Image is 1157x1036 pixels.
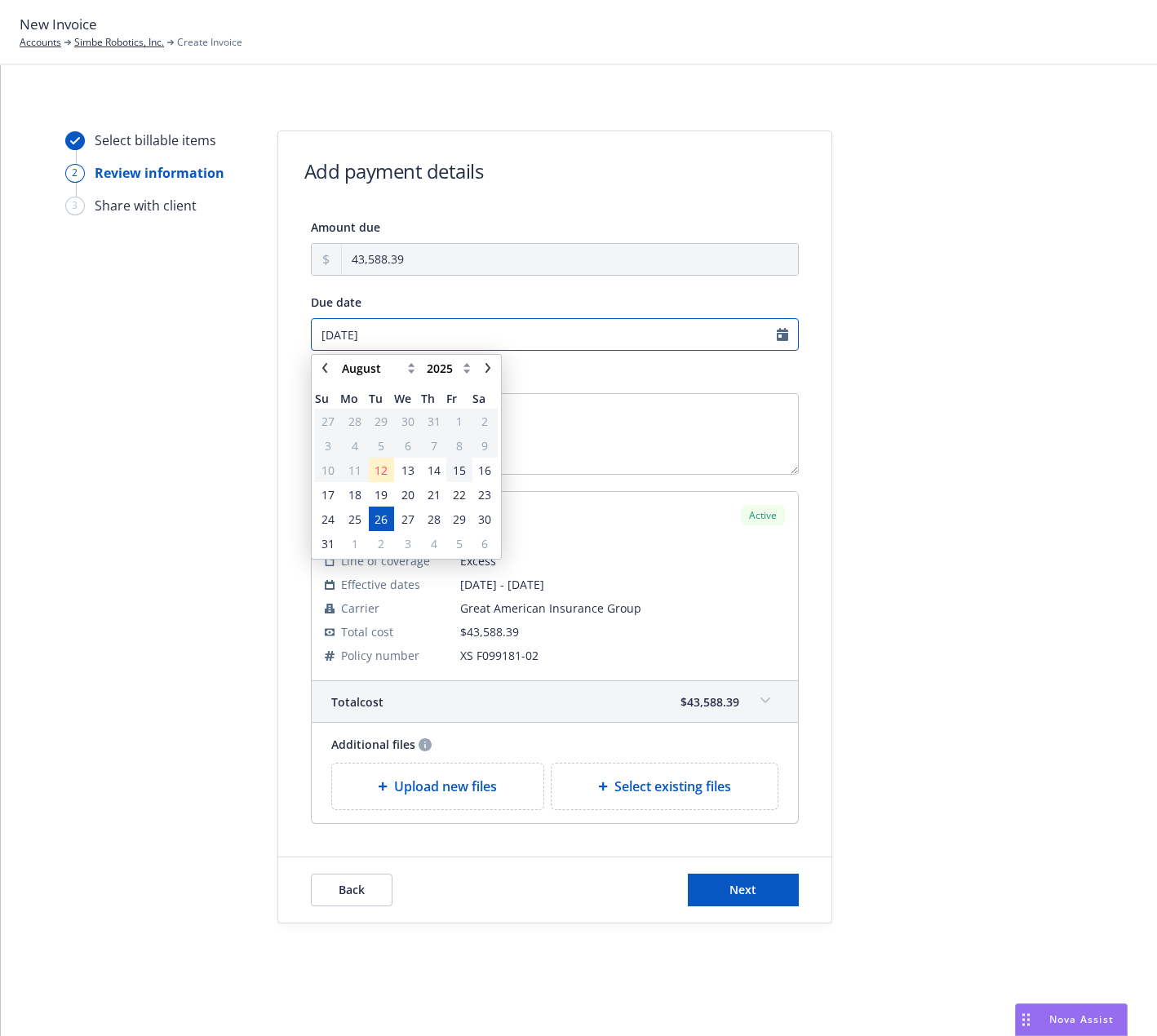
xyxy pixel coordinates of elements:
[369,390,394,407] span: Tu
[65,164,85,183] div: 2
[321,486,335,503] span: 17
[401,413,414,430] span: 30
[456,413,463,430] span: 1
[472,531,498,556] td: 6
[311,393,799,475] textarea: Enter invoice description here
[315,390,340,407] span: Su
[331,763,545,810] div: Upload new files
[1016,1004,1036,1035] div: Drag to move
[375,413,388,430] span: 29
[460,576,785,593] span: [DATE] - [DATE]
[431,535,437,552] span: 4
[421,482,446,507] td: 21
[478,358,498,378] a: chevronRight
[460,600,785,617] span: Great American Insurance Group
[315,482,340,507] td: 17
[341,576,420,593] span: Effective dates
[1049,1012,1114,1026] span: Nova Assist
[340,458,368,482] td: 11
[405,437,411,454] span: 6
[321,462,335,479] span: 10
[341,600,379,617] span: Carrier
[446,458,472,482] td: 15
[321,535,335,552] span: 31
[311,219,380,235] span: Amount due
[680,693,739,711] span: $43,588.39
[472,433,498,458] td: 9
[446,433,472,458] td: 8
[401,486,414,503] span: 20
[456,535,463,552] span: 5
[478,462,491,479] span: 16
[421,507,446,531] td: 28
[341,552,430,569] span: Line of coverage
[401,462,414,479] span: 13
[421,390,446,407] span: Th
[315,409,340,433] td: 27
[421,433,446,458] td: 7
[315,358,335,378] a: chevronLeft
[481,535,488,552] span: 6
[405,535,411,552] span: 3
[394,777,497,796] span: Upload new files
[321,511,335,528] span: 24
[177,35,242,50] span: Create Invoice
[348,413,361,430] span: 28
[481,437,488,454] span: 9
[369,409,394,433] td: 29
[428,486,441,503] span: 21
[340,433,368,458] td: 4
[20,14,97,35] span: New Invoice
[456,437,463,454] span: 8
[453,511,466,528] span: 29
[342,244,798,275] input: 0.00
[311,318,799,351] input: MM/DD/YYYY
[65,197,85,215] div: 3
[460,647,785,664] span: XS F099181-02
[340,390,368,407] span: Mo
[74,35,164,50] a: Simbe Robotics, Inc.
[446,390,472,407] span: Fr
[352,535,358,552] span: 1
[378,535,384,552] span: 2
[460,552,785,569] span: Excess
[446,507,472,531] td: 29
[321,413,335,430] span: 27
[375,462,388,479] span: 12
[481,413,488,430] span: 2
[315,433,340,458] td: 3
[478,486,491,503] span: 23
[472,507,498,531] td: 30
[95,131,216,150] div: Select billable items
[331,736,415,753] span: Additional files
[472,482,498,507] td: 23
[446,531,472,556] td: 5
[394,409,421,433] td: 30
[401,511,414,528] span: 27
[688,874,799,906] button: Next
[312,681,798,722] div: Totalcost$43,588.39
[339,882,365,897] span: Back
[394,390,421,407] span: We
[369,507,394,531] td: 26
[315,458,340,482] td: 10
[453,486,466,503] span: 22
[472,390,498,407] span: Sa
[340,409,368,433] td: 28
[446,482,472,507] td: 22
[325,437,331,454] span: 3
[394,482,421,507] td: 20
[551,763,778,810] div: Select existing files
[729,882,756,897] span: Next
[341,647,419,664] span: Policy number
[460,624,519,640] span: $43,588.39
[421,458,446,482] td: 14
[348,486,361,503] span: 18
[340,531,368,556] td: 1
[472,409,498,433] td: 2
[1015,1003,1128,1036] button: Nova Assist
[741,505,785,525] div: Active
[369,482,394,507] td: 19
[421,409,446,433] td: 31
[315,531,340,556] td: 31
